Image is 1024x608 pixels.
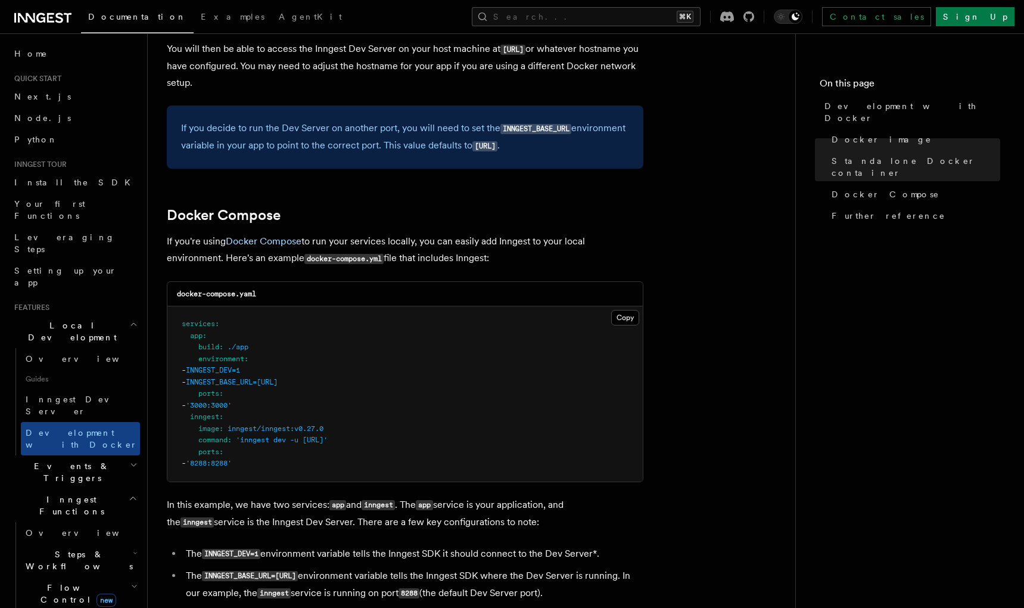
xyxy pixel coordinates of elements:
span: Docker Compose [832,188,939,200]
span: : [203,331,207,340]
span: : [219,424,223,433]
li: The environment variable tells the Inngest SDK where the Dev Server is running. In our example, t... [182,567,643,602]
code: app [329,500,346,510]
a: Docker image [827,129,1000,150]
span: '8288:8288' [186,459,232,467]
span: Leveraging Steps [14,232,115,254]
span: Python [14,135,58,144]
code: docker-compose.yml [304,254,384,264]
span: Standalone Docker container [832,155,1000,179]
a: Overview [21,522,140,544]
span: new [97,594,116,607]
a: Inngest Dev Server [21,389,140,422]
span: Steps & Workflows [21,548,133,572]
code: docker-compose.yaml [177,290,256,298]
code: inngest [362,500,395,510]
span: Install the SDK [14,178,138,187]
div: Local Development [10,348,140,455]
span: AgentKit [279,12,342,21]
span: environment [198,355,244,363]
span: Guides [21,370,140,389]
span: 'inngest dev -u [URL]' [236,436,328,444]
span: inngest/inngest:v0.27.0 [228,424,323,433]
a: Sign Up [936,7,1014,26]
span: Quick start [10,74,61,83]
span: Flow Control [21,582,131,606]
a: Setting up your app [10,260,140,293]
a: Python [10,129,140,150]
span: Overview [26,528,148,538]
kbd: ⌘K [677,11,693,23]
a: Examples [194,4,272,32]
button: Search...⌘K [472,7,701,26]
code: [URL] [472,141,497,151]
button: Local Development [10,315,140,348]
a: Development with Docker [820,95,1000,129]
a: Your first Functions [10,193,140,227]
button: Copy [611,310,639,325]
a: Overview [21,348,140,370]
p: In this example, we have two services: and . The service is your application, and the service is ... [167,497,643,531]
span: Node.js [14,113,71,123]
a: Docker Compose [827,184,1000,205]
span: ports [198,389,219,398]
span: services [182,319,215,328]
span: INNGEST_BASE_URL=[URL] [186,378,278,386]
button: Events & Triggers [10,455,140,489]
span: - [182,459,186,467]
code: 8288 [399,588,419,598]
code: [URL] [500,45,525,55]
span: '3000:3000' [186,401,232,410]
span: : [219,448,223,456]
span: Development with Docker [824,100,1000,124]
span: app [190,331,203,340]
p: If you decide to run the Dev Server on another port, you will need to set the environment variabl... [181,120,629,154]
span: ./app [228,343,248,351]
span: Home [14,48,48,60]
p: You will then be able to access the Inngest Dev Server on your host machine at or whatever hostna... [167,41,643,91]
span: - [182,366,186,374]
span: : [219,389,223,398]
span: Inngest tour [10,160,67,169]
span: Further reference [832,210,945,222]
code: INNGEST_BASE_URL=[URL] [202,571,298,581]
span: command [198,436,228,444]
a: Contact sales [822,7,931,26]
span: Development with Docker [26,428,138,449]
a: Further reference [827,205,1000,227]
code: inngest [257,588,291,598]
span: inngest [190,412,219,421]
a: Home [10,43,140,64]
p: If you're using to run your services locally, you can easily add Inngest to your local environmen... [167,233,643,267]
span: INNGEST_DEV=1 [186,366,240,374]
span: Your first Functions [14,199,85,221]
a: Leveraging Steps [10,227,140,260]
span: Local Development [10,319,130,343]
code: inngest [180,517,214,528]
span: : [228,436,232,444]
span: Docker image [832,134,932,145]
a: Documentation [81,4,194,33]
span: Overview [26,354,148,364]
a: Standalone Docker container [827,150,1000,184]
code: INNGEST_BASE_URL [500,124,571,134]
button: Steps & Workflows [21,544,140,577]
button: Toggle dark mode [774,10,802,24]
span: : [215,319,219,328]
span: - [182,401,186,410]
span: Setting up your app [14,266,117,287]
code: app [416,500,432,510]
span: : [219,343,223,351]
span: Next.js [14,92,71,101]
code: INNGEST_DEV=1 [202,549,260,559]
li: The environment variable tells the Inngest SDK it should connect to the Dev Server*. [182,545,643,563]
a: Node.js [10,107,140,129]
span: : [244,355,248,363]
a: Docker Compose [167,207,281,224]
span: Examples [201,12,264,21]
span: - [182,378,186,386]
a: Docker Compose [226,235,301,247]
span: image [198,424,219,433]
a: Next.js [10,86,140,107]
span: : [219,412,223,421]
